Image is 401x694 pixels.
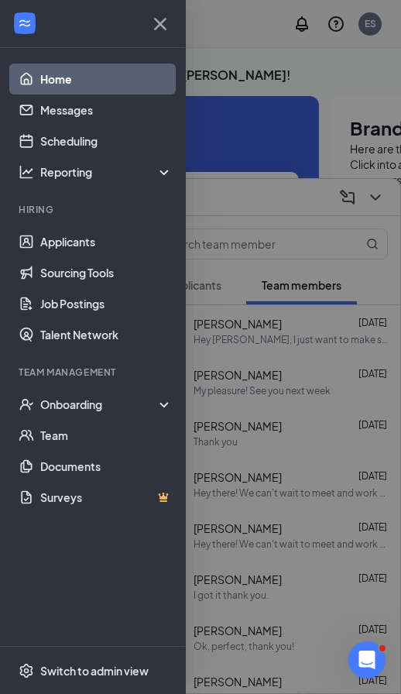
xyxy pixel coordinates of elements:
[40,226,173,257] a: Applicants
[19,203,170,216] div: Hiring
[40,482,173,513] a: SurveysCrown
[40,94,173,125] a: Messages
[19,397,34,412] svg: UserCheck
[19,663,34,679] svg: Settings
[40,164,173,180] div: Reporting
[40,288,173,319] a: Job Postings
[348,641,386,679] iframe: Intercom live chat
[19,366,170,379] div: Team Management
[40,319,173,350] a: Talent Network
[40,125,173,156] a: Scheduling
[148,12,173,36] svg: Cross
[40,420,173,451] a: Team
[40,257,173,288] a: Sourcing Tools
[40,663,149,679] div: Switch to admin view
[40,397,159,412] div: Onboarding
[19,164,34,180] svg: Analysis
[40,451,173,482] a: Documents
[40,64,173,94] a: Home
